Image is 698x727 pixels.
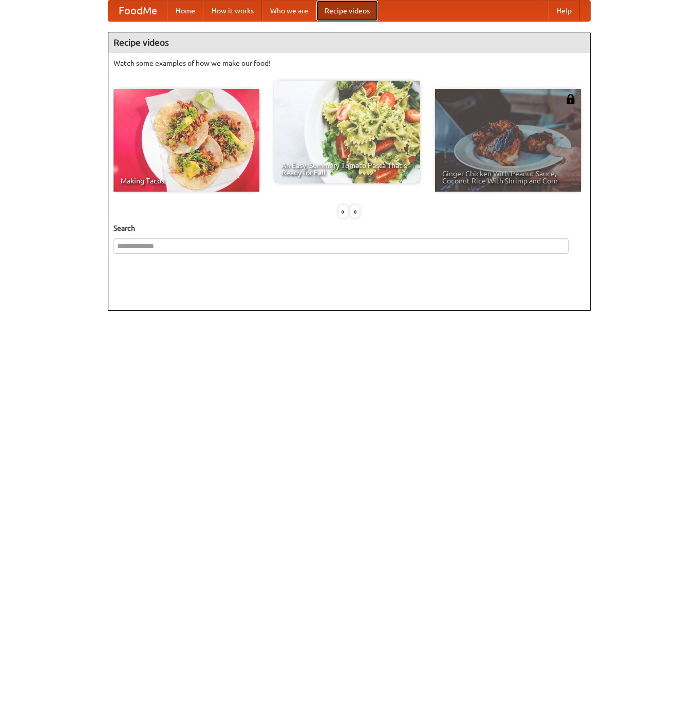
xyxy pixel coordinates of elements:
a: Help [548,1,580,21]
h4: Recipe videos [108,32,590,53]
img: 483408.png [565,94,576,104]
a: How it works [203,1,262,21]
span: Making Tacos [121,177,252,184]
a: An Easy, Summery Tomato Pasta That's Ready for Fall [274,81,420,183]
h5: Search [114,223,585,233]
p: Watch some examples of how we make our food! [114,58,585,68]
a: Who we are [262,1,316,21]
a: Recipe videos [316,1,378,21]
a: Home [167,1,203,21]
a: Making Tacos [114,89,259,192]
span: An Easy, Summery Tomato Pasta That's Ready for Fall [281,162,413,176]
div: » [350,205,360,218]
div: « [338,205,348,218]
a: FoodMe [108,1,167,21]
